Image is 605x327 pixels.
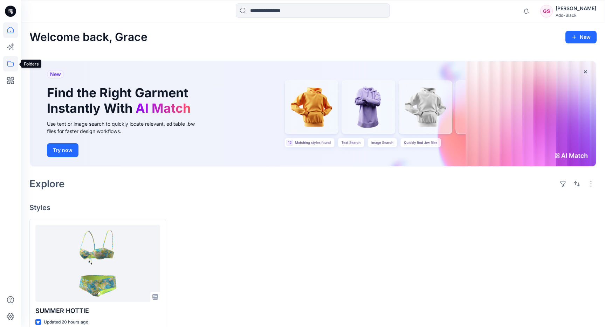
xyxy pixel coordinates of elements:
[35,306,160,316] p: SUMMER HOTTIE
[556,13,596,18] div: Add-Black
[44,319,88,326] p: Updated 20 hours ago
[136,100,191,116] span: AI Match
[29,178,65,189] h2: Explore
[540,5,553,18] div: GS
[29,31,147,44] h2: Welcome back, Grace
[556,4,596,13] div: [PERSON_NAME]
[50,70,61,78] span: New
[47,120,205,135] div: Use text or image search to quickly locate relevant, editable .bw files for faster design workflows.
[565,31,597,43] button: New
[29,203,597,212] h4: Styles
[47,143,78,157] button: Try now
[35,225,160,302] a: SUMMER HOTTIE
[47,85,194,116] h1: Find the Right Garment Instantly With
